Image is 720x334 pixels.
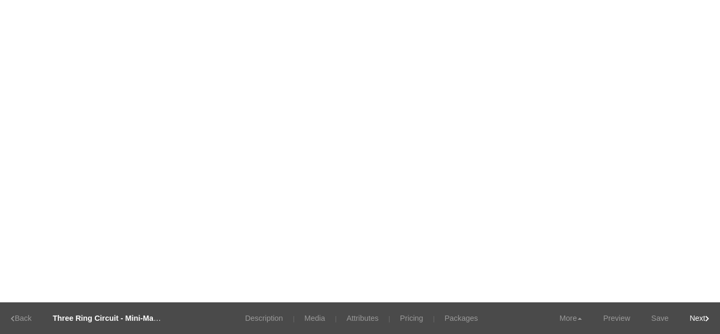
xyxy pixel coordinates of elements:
a: Next [679,302,720,334]
p: Detroit AXE [640,16,702,26]
a: More [549,302,593,334]
a: Preview [592,302,640,334]
a: Pricing [392,302,431,334]
strong: Three Ring Circuit - Mini-Marathon [53,314,177,322]
div: K [617,8,634,25]
a: Media [297,302,333,334]
a: Description [237,302,291,334]
span: Help [586,12,602,20]
span: Three Ring Circuit - Mini-Marathon [42,302,174,334]
img: checkfront-main-nav-mini-logo.png [7,8,23,24]
a: Attributes [338,302,386,334]
p: [PERSON_NAME] [640,5,702,16]
i: Help [577,12,584,20]
a: Save [641,302,679,334]
a: Packages [437,302,486,334]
